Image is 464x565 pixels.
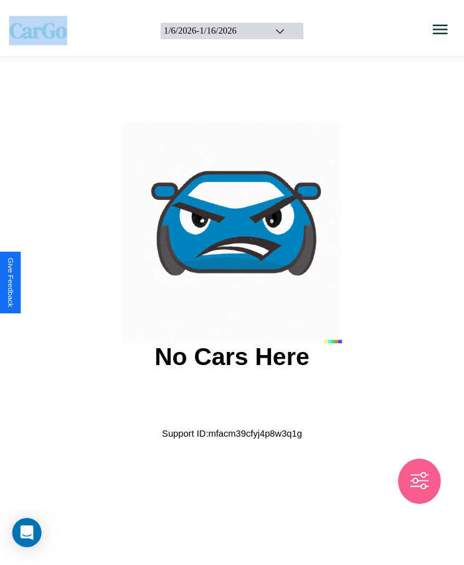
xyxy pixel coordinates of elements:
p: Support ID: mfacm39cfyj4p8w3q1g [165,428,308,445]
div: Open Intercom Messenger [12,523,42,553]
div: 1 / 6 / 2026 - 1 / 16 / 2026 [167,21,264,31]
div: Give Feedback [6,257,15,308]
img: car [125,120,349,344]
h2: No Cars Here [158,344,315,373]
span: CarGo [9,11,69,40]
